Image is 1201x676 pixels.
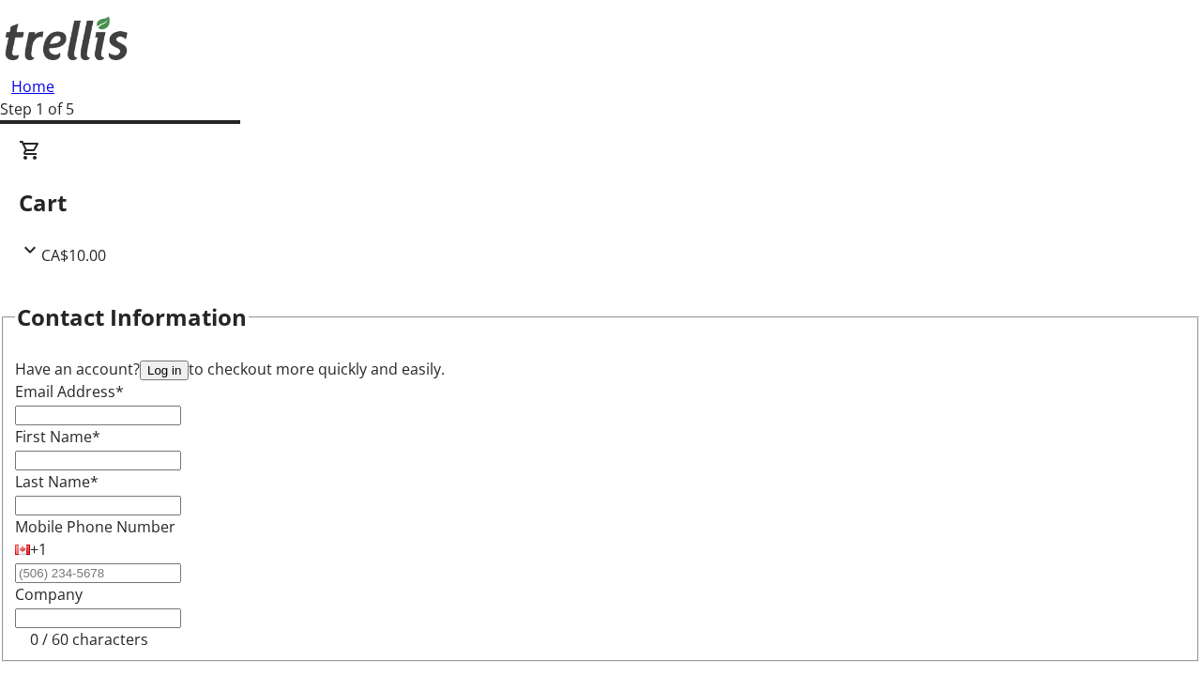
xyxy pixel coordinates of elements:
label: First Name* [15,426,100,447]
h2: Cart [19,186,1182,220]
label: Last Name* [15,471,99,492]
div: CartCA$10.00 [19,139,1182,267]
label: Company [15,584,83,605]
div: Have an account? to checkout more quickly and easily. [15,358,1186,380]
input: (506) 234-5678 [15,563,181,583]
label: Email Address* [15,381,124,402]
button: Log in [140,361,189,380]
tr-character-limit: 0 / 60 characters [30,629,148,650]
span: CA$10.00 [41,245,106,266]
label: Mobile Phone Number [15,516,175,537]
h2: Contact Information [17,300,247,334]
